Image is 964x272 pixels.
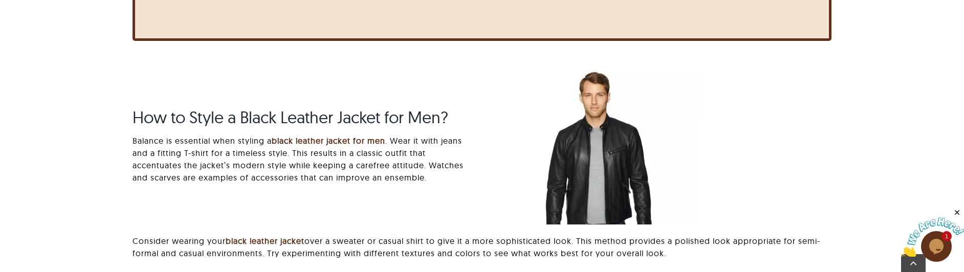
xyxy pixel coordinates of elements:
span: How to Style a Black Leather Jacket for Men? [133,107,448,127]
img: What is a Bomber Leather Jacket with White Fur? [496,71,700,224]
iframe: chat widget [901,208,964,257]
a: the-history-of-black-leather-jackets-400×300.jpg [496,70,700,80]
p: Balance is essential when styling a . Wear it with jeans and a fitting T-shirt for a timeless sty... [133,134,468,184]
a: black leather jacket for men [272,135,385,146]
p: Consider wearing your over a sweater or casual shirt to give it a more sophisticated look. This m... [133,235,831,259]
a: black leather jacket [226,236,304,246]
